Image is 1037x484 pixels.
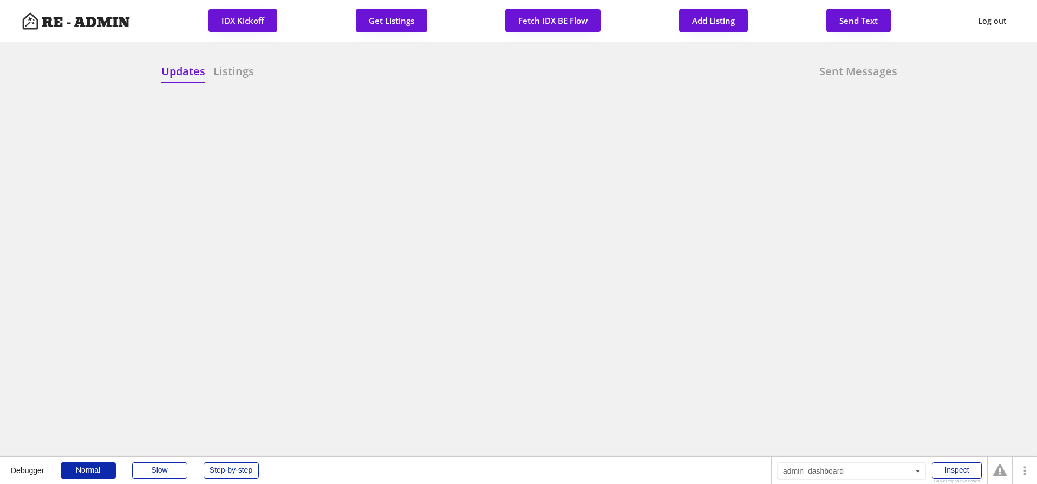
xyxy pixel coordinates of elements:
h6: Updates [161,64,205,79]
button: Get Listings [356,9,427,32]
img: Artboard%201%20copy%203.svg [22,12,39,30]
button: Log out [969,9,1015,34]
div: Normal [61,462,116,479]
h4: RE - ADMIN [42,16,130,30]
button: Fetch IDX BE Flow [505,9,601,32]
div: Step-by-step [204,462,259,479]
button: Send Text [826,9,891,32]
div: Slow [132,462,187,479]
button: Add Listing [679,9,748,32]
div: Inspect [932,462,982,479]
div: admin_dashboard [777,462,926,480]
button: IDX Kickoff [208,9,277,32]
h6: Sent Messages [819,64,897,79]
div: Debugger [11,457,44,474]
div: Show responsive boxes [932,479,982,483]
h6: Listings [213,64,254,79]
